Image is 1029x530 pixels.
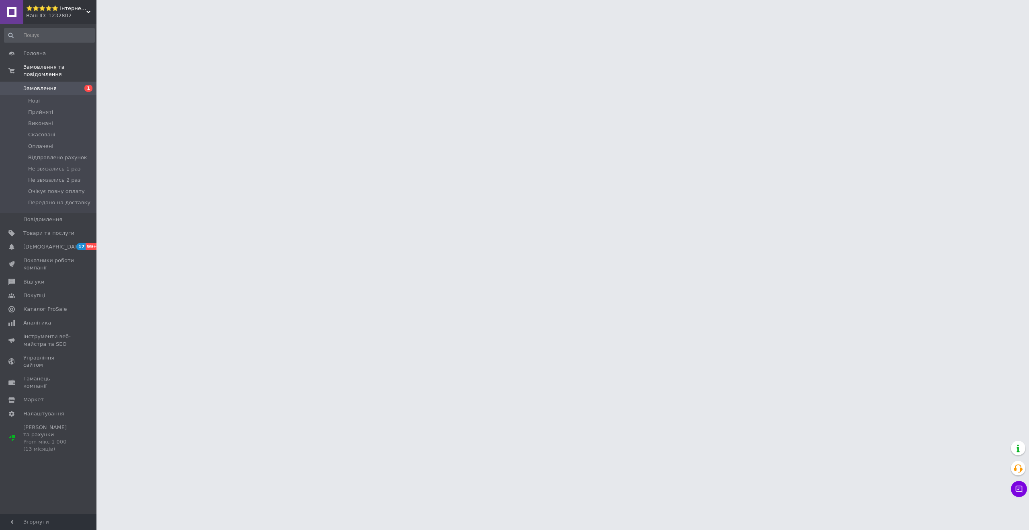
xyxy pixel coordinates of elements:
[23,375,74,390] span: Гаманець компанії
[23,216,62,223] span: Повідомлення
[26,5,86,12] span: ⭐⭐⭐⭐⭐ Інтернет магазин Добра Мама
[26,12,96,19] div: Ваш ID: 1232802
[23,292,45,299] span: Покупці
[28,120,53,127] span: Виконані
[23,354,74,369] span: Управління сайтом
[23,306,67,313] span: Каталог ProSale
[28,109,53,116] span: Прийняті
[4,28,95,43] input: Пошук
[23,424,74,453] span: [PERSON_NAME] та рахунки
[28,131,55,138] span: Скасовані
[1011,481,1027,497] button: Чат з покупцем
[23,64,96,78] span: Замовлення та повідомлення
[28,97,40,105] span: Нові
[23,257,74,271] span: Показники роботи компанії
[28,154,87,161] span: Відправлено рахунок
[76,243,86,250] span: 17
[28,199,90,206] span: Передано на доставку
[23,50,46,57] span: Головна
[84,85,92,92] span: 1
[23,410,64,417] span: Налаштування
[23,319,51,327] span: Аналітика
[28,165,80,173] span: Не звязались 1 раз
[28,177,80,184] span: Не звязались 2 раз
[28,188,85,195] span: Очікує повну оплату
[23,278,44,286] span: Відгуки
[23,243,83,251] span: [DEMOGRAPHIC_DATA]
[23,438,74,453] div: Prom мікс 1 000 (13 місяців)
[23,333,74,347] span: Інструменти веб-майстра та SEO
[23,85,57,92] span: Замовлення
[23,396,44,403] span: Маркет
[28,143,53,150] span: Оплачені
[23,230,74,237] span: Товари та послуги
[86,243,99,250] span: 99+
